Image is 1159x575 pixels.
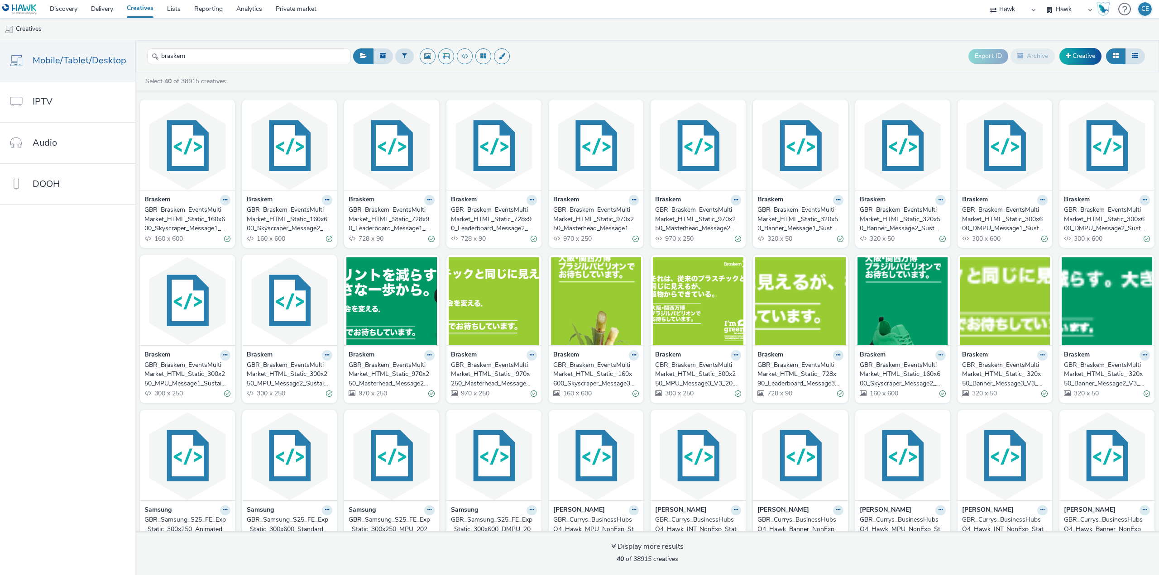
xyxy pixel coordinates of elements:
[1041,389,1048,399] div: Valid
[757,505,809,516] strong: [PERSON_NAME]
[860,195,886,205] strong: Braskem
[1064,205,1150,233] a: GBR_Braskem_EventsMultiMarket_HTML_Static_300x600_DMPU_Message2_SustainabilityPre_ENG_20250911
[551,102,642,190] img: GBR_Braskem_EventsMultiMarket_HTML_Static_970x250_Masterhead_Message1_SustainabilityPre_ENG_20250...
[153,234,183,243] span: 160 x 600
[247,361,329,388] div: GBR_Braskem_EventsMultiMarket_HTML_Static_300x250_MPU_Message2_SustainabilityPre_ENG_20250911
[971,234,1001,243] span: 300 x 600
[757,361,843,388] a: GBR_Braskem_EventsMultiMarket_HTML_Static_ 728x90_Leaderboard_Message3_V3_20250910
[144,361,227,388] div: GBR_Braskem_EventsMultiMarket_HTML_Static_300x250_MPU_Message1_SustainabilityPre_ENG_20250911
[757,515,840,543] div: GBR_Currys_BusinessHubsQ4_Hawk_Banner_NonExp_Static_320x50_Stevenage_20250919
[757,515,843,543] a: GBR_Currys_BusinessHubsQ4_Hawk_Banner_NonExp_Static_320x50_Stevenage_20250919
[358,389,387,398] span: 970 x 250
[33,136,57,149] span: Audio
[962,350,988,361] strong: Braskem
[553,205,639,233] a: GBR_Braskem_EventsMultiMarket_HTML_Static_970x250_Masterhead_Message1_SustainabilityPre_ENG_20250911
[962,195,988,205] strong: Braskem
[860,361,946,388] a: GBR_Braskem_EventsMultiMarket_HTML_Static_160x600_Skyscraper_Message2_V3_20250910
[860,361,942,388] div: GBR_Braskem_EventsMultiMarket_HTML_Static_160x600_Skyscraper_Message2_V3_20250910
[460,389,489,398] span: 970 x 250
[562,389,592,398] span: 160 x 600
[655,195,681,205] strong: Braskem
[551,412,642,500] img: GBR_Currys_BusinessHubsQ4_Hawk_MPU_NonExp_Static_300x250_Stevenage_20250919 visual
[1144,234,1150,243] div: Valid
[860,505,911,516] strong: [PERSON_NAME]
[358,234,383,243] span: 728 x 90
[1064,361,1150,388] a: GBR_Braskem_EventsMultiMarket_HTML_Static_ 320x50_Banner_Message2_V3_20250910
[144,205,230,233] a: GBR_Braskem_EventsMultiMarket_HTML_Static_160x600_Skyscraper_Message1_SustainabilityPre_ENG_20250911
[449,412,539,500] img: GBR_Samsung_S25_FE_Exp_Static_300x600_DMPU_20250922 visual
[757,350,783,361] strong: Braskem
[869,234,895,243] span: 320 x 50
[531,234,537,243] div: Valid
[247,505,274,516] strong: Samsung
[247,515,329,543] div: GBR_Samsung_S25_FE_Exp_Static_300x600_Standard_DMPU_20250922
[164,77,172,86] strong: 40
[1097,2,1110,16] img: Hawk Academy
[346,257,437,345] img: GBR_Braskem_EventsMultiMarket_HTML_Static_970x250_Masterhead_Message2_V3_20250910 visual
[655,361,741,388] a: GBR_Braskem_EventsMultiMarket_HTML_Static_300x250_MPU_Message3_V3_20250910
[857,102,948,190] img: GBR_Braskem_EventsMultiMarket_HTML_Static_320x50_Banner_Message2_SustainabilityPre_ENG_20250911 v...
[349,205,435,233] a: GBR_Braskem_EventsMultiMarket_HTML_Static_728x90_Leaderboard_Message1_SustainabilityPre_ENG_20250911
[349,361,435,388] a: GBR_Braskem_EventsMultiMarket_HTML_Static_970x250_Masterhead_Message2_V3_20250910
[449,257,539,345] img: GBR_Braskem_EventsMultiMarket_HTML_Static_ 970x250_Masterhead_Message3_V3_20250910 visual
[766,389,792,398] span: 728 x 90
[553,361,639,388] a: GBR_Braskem_EventsMultiMarket_HTML_Static_ 160x600_Skyscraper_Message3_V3_20250910
[349,350,374,361] strong: Braskem
[33,95,53,108] span: IPTV
[449,102,539,190] img: GBR_Braskem_EventsMultiMarket_HTML_Static_728x90_Leaderboard_Message2_SustainabilityPre_ENG_20250...
[247,205,329,233] div: GBR_Braskem_EventsMultiMarket_HTML_Static_160x600_Skyscraper_Message2_SustainabilityPre_ENG_20250911
[632,234,639,243] div: Valid
[960,412,1050,500] img: GBR_Currys_BusinessHubsQ4_Hawk_INT_NonExp_Static_320x480_Solihull_20250919 visual
[1141,2,1149,16] div: CE
[735,234,741,243] div: Valid
[1106,48,1125,64] button: Grid
[757,195,783,205] strong: Braskem
[247,361,333,388] a: GBR_Braskem_EventsMultiMarket_HTML_Static_300x250_MPU_Message2_SustainabilityPre_ENG_20250911
[451,361,537,388] a: GBR_Braskem_EventsMultiMarket_HTML_Static_ 970x250_Masterhead_Message3_V3_20250910
[1064,515,1146,543] div: GBR_Currys_BusinessHubsQ4_Hawk_Banner_NonExp_Static_320x50_Solihull_20250919
[349,515,431,543] div: GBR_Samsung_S25_FE_Exp_Static_300x250_MPU_20250922
[735,389,741,399] div: Valid
[962,361,1048,388] a: GBR_Braskem_EventsMultiMarket_HTML_Static_ 320x50_Banner_Message3_V3_20250910
[144,515,230,543] a: GBR_Samsung_S25_FE_Exp_Static_300x250_Animated_MPU_20250922
[1064,350,1090,361] strong: Braskem
[653,257,743,345] img: GBR_Braskem_EventsMultiMarket_HTML_Static_300x250_MPU_Message3_V3_20250910 visual
[326,389,332,399] div: Valid
[939,389,946,399] div: Valid
[349,361,431,388] div: GBR_Braskem_EventsMultiMarket_HTML_Static_970x250_Masterhead_Message2_V3_20250910
[256,389,285,398] span: 300 x 250
[1064,195,1090,205] strong: Braskem
[653,102,743,190] img: GBR_Braskem_EventsMultiMarket_HTML_Static_970x250_Masterhead_Message2_SustainabilityPre_ENG_20250...
[349,515,435,543] a: GBR_Samsung_S25_FE_Exp_Static_300x250_MPU_20250922
[962,505,1014,516] strong: [PERSON_NAME]
[349,205,431,233] div: GBR_Braskem_EventsMultiMarket_HTML_Static_728x90_Leaderboard_Message1_SustainabilityPre_ENG_20250911
[144,361,230,388] a: GBR_Braskem_EventsMultiMarket_HTML_Static_300x250_MPU_Message1_SustainabilityPre_ENG_20250911
[1062,102,1152,190] img: GBR_Braskem_EventsMultiMarket_HTML_Static_300x600_DMPU_Message2_SustainabilityPre_ENG_20250911 vi...
[247,195,273,205] strong: Braskem
[244,102,335,190] img: GBR_Braskem_EventsMultiMarket_HTML_Static_160x600_Skyscraper_Message2_SustainabilityPre_ENG_20250...
[247,515,333,543] a: GBR_Samsung_S25_FE_Exp_Static_300x600_Standard_DMPU_20250922
[860,350,886,361] strong: Braskem
[531,389,537,399] div: Valid
[1073,234,1102,243] span: 300 x 600
[553,505,605,516] strong: [PERSON_NAME]
[247,205,333,233] a: GBR_Braskem_EventsMultiMarket_HTML_Static_160x600_Skyscraper_Message2_SustainabilityPre_ENG_20250911
[551,257,642,345] img: GBR_Braskem_EventsMultiMarket_HTML_Static_ 160x600_Skyscraper_Message3_V3_20250910 visual
[860,515,946,543] a: GBR_Currys_BusinessHubsQ4_Hawk_MPU_NonExp_Static_300x250_Solihull_20250919
[664,234,694,243] span: 970 x 250
[653,412,743,500] img: GBR_Currys_BusinessHubsQ4_Hawk_INT_NonExp_Static_320x480_Stevenage_20250919 visual
[144,77,230,86] a: Select of 38915 creatives
[144,505,172,516] strong: Samsung
[346,412,437,500] img: GBR_Samsung_S25_FE_Exp_Static_300x250_MPU_20250922 visual
[1064,515,1150,543] a: GBR_Currys_BusinessHubsQ4_Hawk_Banner_NonExp_Static_320x50_Solihull_20250919
[962,515,1044,543] div: GBR_Currys_BusinessHubsQ4_Hawk_INT_NonExp_Static_320x480_Solihull_20250919
[837,389,843,399] div: Valid
[1011,48,1055,64] button: Archive
[451,515,533,543] div: GBR_Samsung_S25_FE_Exp_Static_300x600_DMPU_20250922
[664,389,694,398] span: 300 x 250
[939,234,946,243] div: Valid
[655,515,738,543] div: GBR_Currys_BusinessHubsQ4_Hawk_INT_NonExp_Static_320x480_Stevenage_20250919
[1125,48,1145,64] button: Table
[553,205,636,233] div: GBR_Braskem_EventsMultiMarket_HTML_Static_970x250_Masterhead_Message1_SustainabilityPre_ENG_20250911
